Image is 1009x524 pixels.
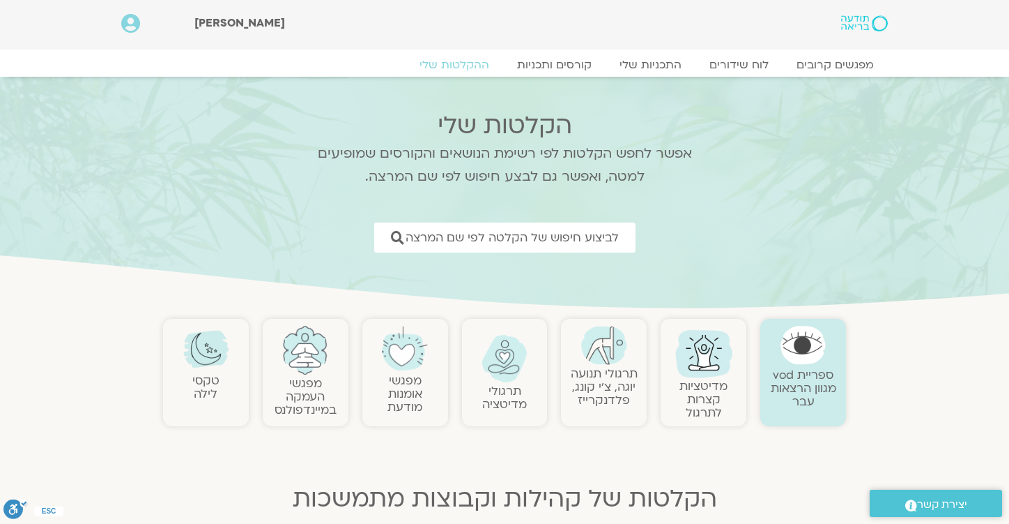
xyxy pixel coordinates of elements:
[299,112,710,140] h2: הקלטות שלי
[606,58,695,72] a: התכניות שלי
[571,366,638,408] a: תרגולי תנועהיוגה, צ׳י קונג, פלדנקרייז
[482,383,527,412] a: תרגולימדיטציה
[163,485,846,513] h2: הקלטות של קהילות וקבוצות מתמשכות
[679,378,727,421] a: מדיטציות קצרות לתרגול
[275,375,337,418] a: מפגשיהעמקה במיינדפולנס
[406,58,503,72] a: ההקלטות שלי
[870,490,1002,517] a: יצירת קשר
[299,142,710,188] p: אפשר לחפש הקלטות לפי רשימת הנושאים והקורסים שמופיעים למטה, ואפשר גם לבצע חיפוש לפי שם המרצה.
[374,223,636,253] a: לביצוע חיפוש של הקלטה לפי שם המרצה
[192,373,219,402] a: טקסילילה
[406,231,619,244] span: לביצוע חיפוש של הקלטה לפי שם המרצה
[387,373,422,415] a: מפגשיאומנות מודעת
[917,495,967,514] span: יצירת קשר
[503,58,606,72] a: קורסים ותכניות
[783,58,888,72] a: מפגשים קרובים
[771,367,836,410] a: ספריית vodמגוון הרצאות עבר
[121,58,888,72] nav: Menu
[194,15,285,31] span: [PERSON_NAME]
[695,58,783,72] a: לוח שידורים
